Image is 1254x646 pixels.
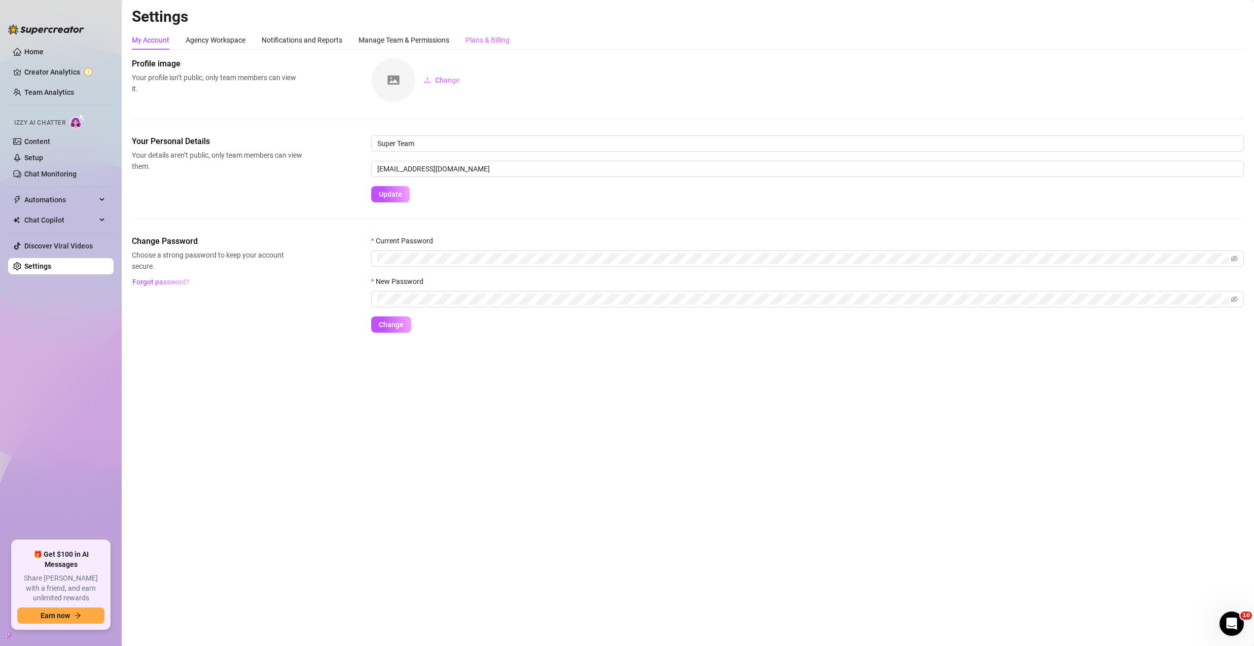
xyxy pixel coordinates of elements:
[8,24,84,34] img: logo-BBDzfeDw.svg
[132,235,302,247] span: Change Password
[17,550,104,569] span: 🎁 Get $100 in AI Messages
[132,135,302,148] span: Your Personal Details
[13,217,20,224] img: Chat Copilot
[371,235,440,246] label: Current Password
[132,7,1244,26] h2: Settings
[132,150,302,172] span: Your details aren’t public, only team members can view them.
[24,242,93,250] a: Discover Viral Videos
[1231,255,1238,262] span: eye-invisible
[262,34,342,46] div: Notifications and Reports
[74,612,81,619] span: arrow-right
[371,161,1244,177] input: Enter new email
[17,607,104,624] button: Earn nowarrow-right
[132,58,302,70] span: Profile image
[132,72,302,94] span: Your profile isn’t public, only team members can view it.
[371,316,411,333] button: Change
[186,34,245,46] div: Agency Workspace
[377,253,1229,264] input: Current Password
[24,192,96,208] span: Automations
[1231,296,1238,303] span: eye-invisible
[379,320,404,329] span: Change
[24,48,44,56] a: Home
[41,612,70,620] span: Earn now
[435,76,460,84] span: Change
[17,573,104,603] span: Share [PERSON_NAME] with a friend, and earn unlimited rewards
[1240,612,1252,620] span: 10
[24,154,43,162] a: Setup
[371,186,410,202] button: Update
[24,212,96,228] span: Chat Copilot
[132,274,190,290] button: Forgot password?
[24,137,50,146] a: Content
[465,34,510,46] div: Plans & Billing
[371,276,430,287] label: New Password
[424,77,431,84] span: upload
[379,190,402,198] span: Update
[132,34,169,46] div: My Account
[132,278,190,286] span: Forgot password?
[13,196,21,204] span: thunderbolt
[24,262,51,270] a: Settings
[377,294,1229,305] input: New Password
[5,632,12,639] span: build
[14,118,65,128] span: Izzy AI Chatter
[69,114,85,129] img: AI Chatter
[359,34,449,46] div: Manage Team & Permissions
[132,249,302,272] span: Choose a strong password to keep your account secure.
[371,135,1244,152] input: Enter name
[1220,612,1244,636] iframe: Intercom live chat
[24,64,105,80] a: Creator Analytics exclamation-circle
[24,88,74,96] a: Team Analytics
[372,58,415,102] img: square-placeholder.png
[24,170,77,178] a: Chat Monitoring
[416,72,468,88] button: Change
